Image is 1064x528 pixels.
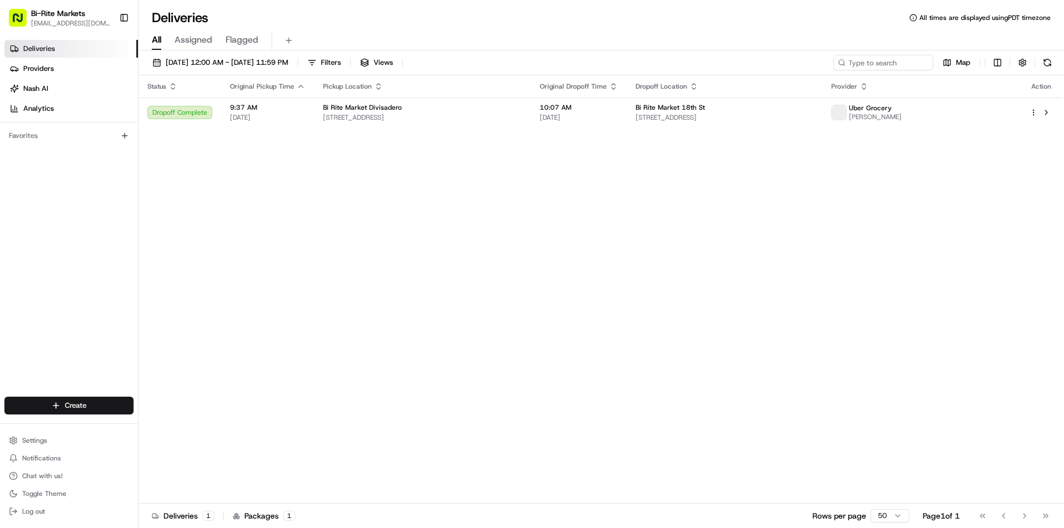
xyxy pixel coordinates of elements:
span: Original Pickup Time [230,82,294,91]
span: [STREET_ADDRESS] [636,113,814,122]
span: Pickup Location [323,82,372,91]
span: Log out [22,507,45,516]
span: Deliveries [23,44,55,54]
span: Toggle Theme [22,489,66,498]
span: Uber Grocery [849,104,892,112]
button: Log out [4,504,134,519]
p: Rows per page [812,510,866,521]
span: Bi Rite Market Divisadero [323,103,402,112]
span: Bi Rite Market 18th St [636,103,705,112]
button: [EMAIL_ADDRESS][DOMAIN_NAME] [31,19,110,28]
span: [DATE] [540,113,618,122]
button: Settings [4,433,134,448]
div: Action [1030,82,1053,91]
span: [DATE] 12:00 AM - [DATE] 11:59 PM [166,58,288,68]
span: All [152,33,161,47]
span: Analytics [23,104,54,114]
div: Packages [233,510,295,521]
span: Dropoff Location [636,82,687,91]
a: Deliveries [4,40,138,58]
span: [DATE] [230,113,305,122]
span: Provider [831,82,857,91]
span: Filters [321,58,341,68]
span: [PERSON_NAME] [849,112,902,121]
h1: Deliveries [152,9,208,27]
a: Analytics [4,100,138,117]
button: Create [4,397,134,414]
button: Toggle Theme [4,486,134,501]
div: Favorites [4,127,134,145]
button: Bi-Rite Markets [31,8,85,19]
button: Views [355,55,398,70]
span: Flagged [226,33,258,47]
button: Bi-Rite Markets[EMAIL_ADDRESS][DOMAIN_NAME] [4,4,115,31]
span: Status [147,82,166,91]
span: All times are displayed using PDT timezone [919,13,1051,22]
span: Assigned [175,33,212,47]
span: Settings [22,436,47,445]
span: Providers [23,64,54,74]
span: Create [65,401,86,411]
span: Original Dropoff Time [540,82,607,91]
span: Chat with us! [22,471,63,480]
button: [DATE] 12:00 AM - [DATE] 11:59 PM [147,55,293,70]
div: 1 [202,511,214,521]
button: Chat with us! [4,468,134,484]
span: Map [956,58,970,68]
button: Map [938,55,975,70]
div: Page 1 of 1 [923,510,960,521]
span: [STREET_ADDRESS] [323,113,522,122]
button: Notifications [4,450,134,466]
button: Filters [303,55,346,70]
div: Deliveries [152,510,214,521]
span: 9:37 AM [230,103,305,112]
span: Views [374,58,393,68]
a: Nash AI [4,80,138,98]
div: 1 [283,511,295,521]
span: Nash AI [23,84,48,94]
span: 10:07 AM [540,103,618,112]
input: Type to search [833,55,933,70]
a: Providers [4,60,138,78]
span: Notifications [22,454,61,463]
button: Refresh [1040,55,1055,70]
